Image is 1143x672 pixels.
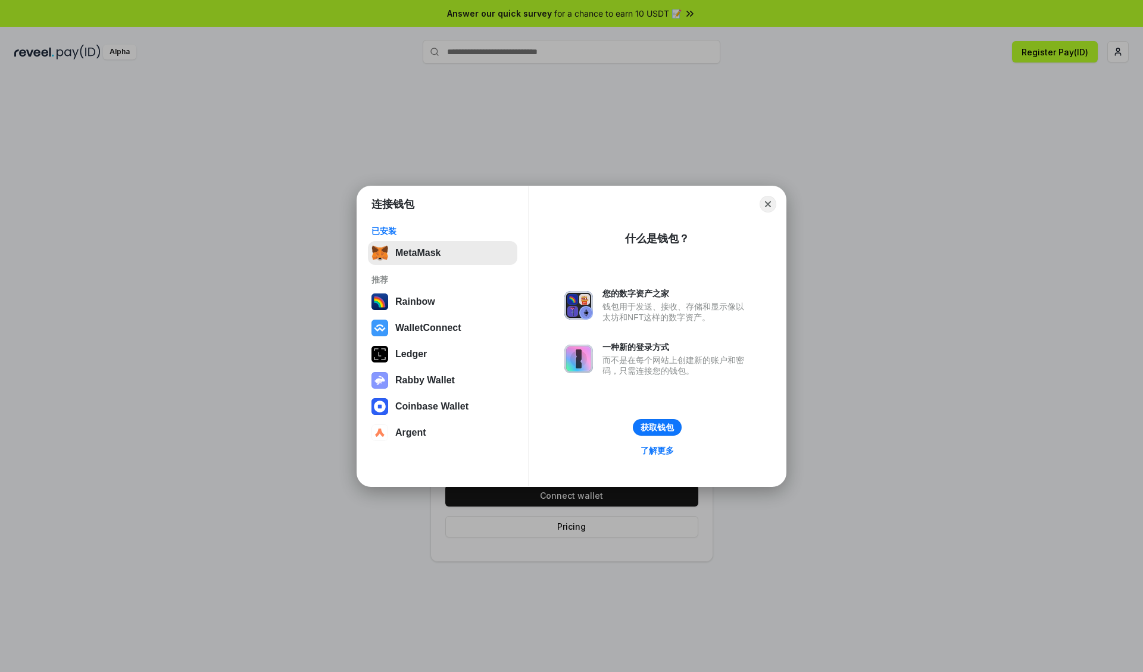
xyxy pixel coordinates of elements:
[371,226,514,236] div: 已安装
[371,424,388,441] img: svg+xml,%3Csvg%20width%3D%2228%22%20height%3D%2228%22%20viewBox%3D%220%200%2028%2028%22%20fill%3D...
[760,196,776,212] button: Close
[395,349,427,360] div: Ledger
[602,342,750,352] div: 一种新的登录方式
[602,288,750,299] div: 您的数字资产之家
[395,248,441,258] div: MetaMask
[368,421,517,445] button: Argent
[395,375,455,386] div: Rabby Wallet
[368,316,517,340] button: WalletConnect
[564,291,593,320] img: svg+xml,%3Csvg%20xmlns%3D%22http%3A%2F%2Fwww.w3.org%2F2000%2Fsvg%22%20fill%3D%22none%22%20viewBox...
[633,443,681,458] a: 了解更多
[395,401,469,412] div: Coinbase Wallet
[371,197,414,211] h1: 连接钱包
[625,232,689,246] div: 什么是钱包？
[395,323,461,333] div: WalletConnect
[371,372,388,389] img: svg+xml,%3Csvg%20xmlns%3D%22http%3A%2F%2Fwww.w3.org%2F2000%2Fsvg%22%20fill%3D%22none%22%20viewBox...
[602,301,750,323] div: 钱包用于发送、接收、存储和显示像以太坊和NFT这样的数字资产。
[368,368,517,392] button: Rabby Wallet
[641,445,674,456] div: 了解更多
[371,320,388,336] img: svg+xml,%3Csvg%20width%3D%2228%22%20height%3D%2228%22%20viewBox%3D%220%200%2028%2028%22%20fill%3D...
[564,345,593,373] img: svg+xml,%3Csvg%20xmlns%3D%22http%3A%2F%2Fwww.w3.org%2F2000%2Fsvg%22%20fill%3D%22none%22%20viewBox...
[371,398,388,415] img: svg+xml,%3Csvg%20width%3D%2228%22%20height%3D%2228%22%20viewBox%3D%220%200%2028%2028%22%20fill%3D...
[371,293,388,310] img: svg+xml,%3Csvg%20width%3D%22120%22%20height%3D%22120%22%20viewBox%3D%220%200%20120%20120%22%20fil...
[602,355,750,376] div: 而不是在每个网站上创建新的账户和密码，只需连接您的钱包。
[395,427,426,438] div: Argent
[633,419,682,436] button: 获取钱包
[368,342,517,366] button: Ledger
[371,245,388,261] img: svg+xml,%3Csvg%20fill%3D%22none%22%20height%3D%2233%22%20viewBox%3D%220%200%2035%2033%22%20width%...
[371,274,514,285] div: 推荐
[368,241,517,265] button: MetaMask
[395,296,435,307] div: Rainbow
[368,395,517,418] button: Coinbase Wallet
[641,422,674,433] div: 获取钱包
[371,346,388,362] img: svg+xml,%3Csvg%20xmlns%3D%22http%3A%2F%2Fwww.w3.org%2F2000%2Fsvg%22%20width%3D%2228%22%20height%3...
[368,290,517,314] button: Rainbow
